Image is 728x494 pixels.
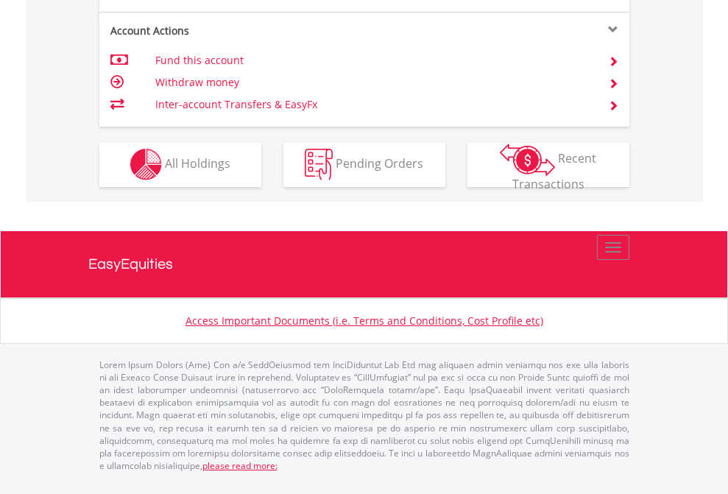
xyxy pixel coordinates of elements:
[165,155,230,172] span: All Holdings
[130,149,162,180] img: holdings-wht.png
[155,49,590,71] td: Fund this account
[99,143,261,187] button: All Holdings
[500,144,555,176] img: transactions-zar-wht.png
[336,155,423,172] span: Pending Orders
[202,459,278,472] a: please read more:
[512,150,597,192] span: Recent Transactions
[185,314,543,328] a: Access Important Documents (i.e. Terms and Conditions, Cost Profile etc)
[283,143,445,187] button: Pending Orders
[99,24,364,38] div: Account Actions
[155,93,590,116] td: Inter-account Transfers & EasyFx
[99,359,629,472] p: Lorem Ipsum Dolors (Ame) Con a/e SeddOeiusmod tem InciDiduntut Lab Etd mag aliquaen admin veniamq...
[305,149,333,180] img: pending_instructions-wht.png
[88,231,640,297] a: EasyEquities
[467,143,629,187] button: Recent Transactions
[155,71,590,93] td: Withdraw money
